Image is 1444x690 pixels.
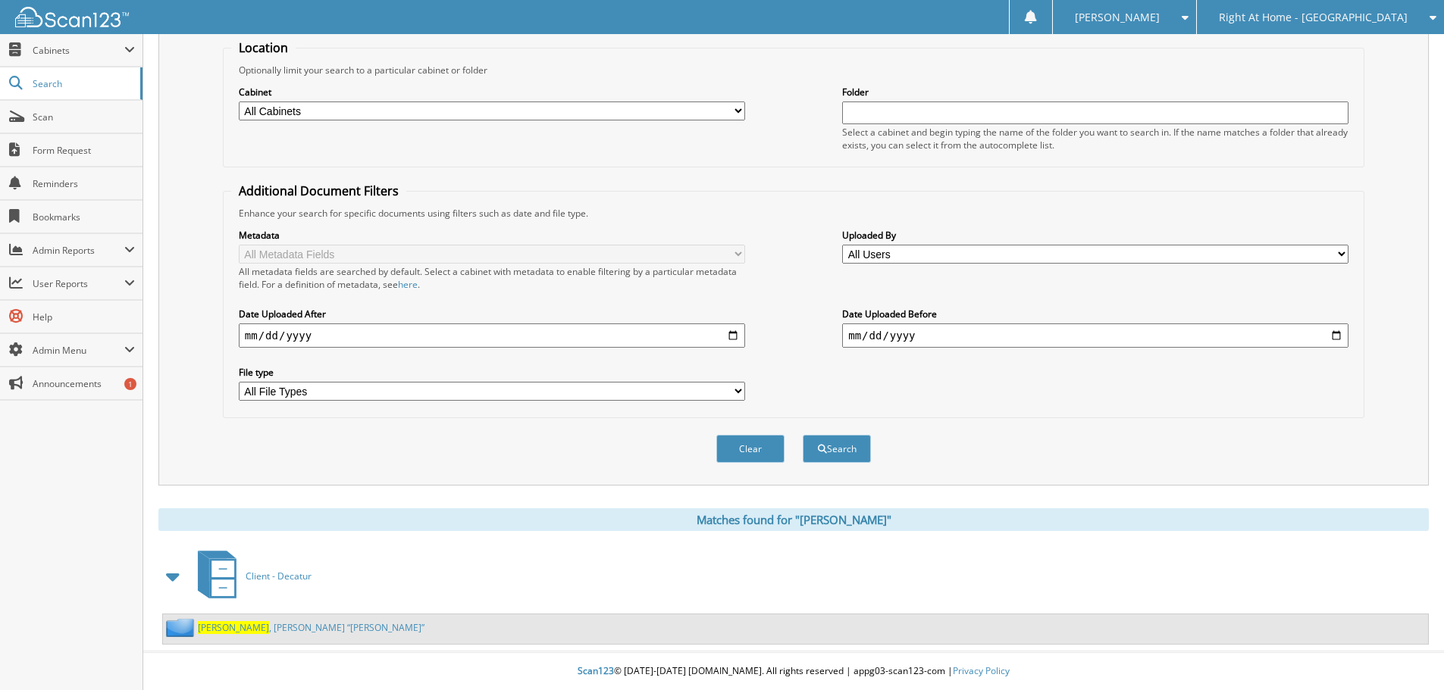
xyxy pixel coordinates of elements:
[842,323,1348,348] input: end
[124,378,136,390] div: 1
[803,435,871,463] button: Search
[33,177,135,190] span: Reminders
[231,183,406,199] legend: Additional Document Filters
[166,618,198,637] img: folder2.png
[953,664,1010,677] a: Privacy Policy
[239,86,745,98] label: Cabinet
[158,508,1429,531] div: Matches found for "[PERSON_NAME]"
[239,366,745,379] label: File type
[239,265,745,291] div: All metadata fields are searched by default. Select a cabinet with metadata to enable filtering b...
[1368,617,1444,690] iframe: Chat Widget
[239,323,745,348] input: start
[578,664,614,677] span: Scan123
[842,229,1348,242] label: Uploaded By
[231,207,1356,220] div: Enhance your search for specific documents using filters such as date and file type.
[716,435,785,463] button: Clear
[33,377,135,390] span: Announcements
[246,570,312,582] span: Client - Decatur
[33,111,135,123] span: Scan
[1075,13,1160,22] span: [PERSON_NAME]
[198,621,424,634] a: [PERSON_NAME], [PERSON_NAME] “[PERSON_NAME]”
[33,144,135,157] span: Form Request
[33,311,135,323] span: Help
[842,86,1348,98] label: Folder
[15,7,129,27] img: scan123-logo-white.svg
[33,344,124,357] span: Admin Menu
[1219,13,1408,22] span: Right At Home - [GEOGRAPHIC_DATA]
[33,244,124,257] span: Admin Reports
[398,278,418,291] a: here
[143,653,1444,690] div: © [DATE]-[DATE] [DOMAIN_NAME]. All rights reserved | appg03-scan123-com |
[239,229,745,242] label: Metadata
[33,44,124,57] span: Cabinets
[231,64,1356,76] div: Optionally limit your search to a particular cabinet or folder
[842,308,1348,320] label: Date Uploaded Before
[33,211,135,223] span: Bookmarks
[231,39,296,56] legend: Location
[842,126,1348,151] div: Select a cabinet and begin typing the name of the folder you want to search in. If the name match...
[198,621,269,634] span: [PERSON_NAME]
[33,277,124,290] span: User Reports
[189,546,312,606] a: Client - Decatur
[33,77,133,90] span: Search
[239,308,745,320] label: Date Uploaded After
